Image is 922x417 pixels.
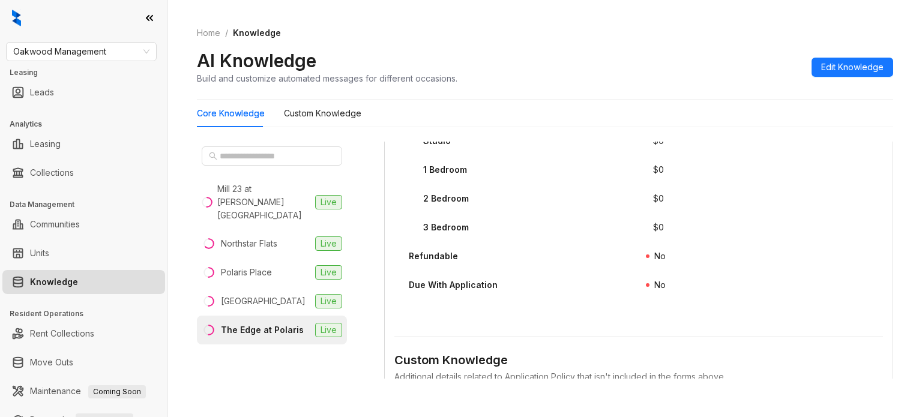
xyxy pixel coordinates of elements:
[221,237,277,250] div: Northstar Flats
[30,212,80,236] a: Communities
[30,241,49,265] a: Units
[821,61,884,74] span: Edit Knowledge
[653,163,664,176] div: $ 0
[423,134,451,148] div: Studio
[394,351,883,370] div: Custom Knowledge
[209,152,217,160] span: search
[10,308,167,319] h3: Resident Operations
[409,278,498,292] div: Due With Application
[2,241,165,265] li: Units
[315,265,342,280] span: Live
[812,58,893,77] button: Edit Knowledge
[423,163,467,176] div: 1 Bedroom
[654,251,666,261] span: No
[315,195,342,209] span: Live
[284,107,361,120] div: Custom Knowledge
[30,161,74,185] a: Collections
[423,221,469,234] div: 3 Bedroom
[2,379,165,403] li: Maintenance
[30,270,78,294] a: Knowledge
[2,132,165,156] li: Leasing
[315,294,342,308] span: Live
[315,236,342,251] span: Live
[221,323,304,337] div: The Edge at Polaris
[394,370,883,383] div: Additional details related to Application Policy that isn't included in the forms above.
[2,350,165,374] li: Move Outs
[13,43,149,61] span: Oakwood Management
[88,385,146,398] span: Coming Soon
[653,221,664,234] div: $ 0
[10,67,167,78] h3: Leasing
[197,72,457,85] div: Build and customize automated messages for different occasions.
[654,280,666,290] span: No
[409,250,458,263] div: Refundable
[2,212,165,236] li: Communities
[30,322,94,346] a: Rent Collections
[217,182,310,222] div: Mill 23 at [PERSON_NAME][GEOGRAPHIC_DATA]
[2,80,165,104] li: Leads
[315,323,342,337] span: Live
[2,161,165,185] li: Collections
[194,26,223,40] a: Home
[30,350,73,374] a: Move Outs
[233,28,281,38] span: Knowledge
[10,119,167,130] h3: Analytics
[225,26,228,40] li: /
[221,266,272,279] div: Polaris Place
[2,270,165,294] li: Knowledge
[197,107,265,120] div: Core Knowledge
[30,132,61,156] a: Leasing
[10,199,167,210] h3: Data Management
[221,295,306,308] div: [GEOGRAPHIC_DATA]
[197,49,316,72] h2: AI Knowledge
[423,192,469,205] div: 2 Bedroom
[2,322,165,346] li: Rent Collections
[30,80,54,104] a: Leads
[653,134,664,148] div: $ 0
[12,10,21,26] img: logo
[653,192,664,205] div: $ 0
